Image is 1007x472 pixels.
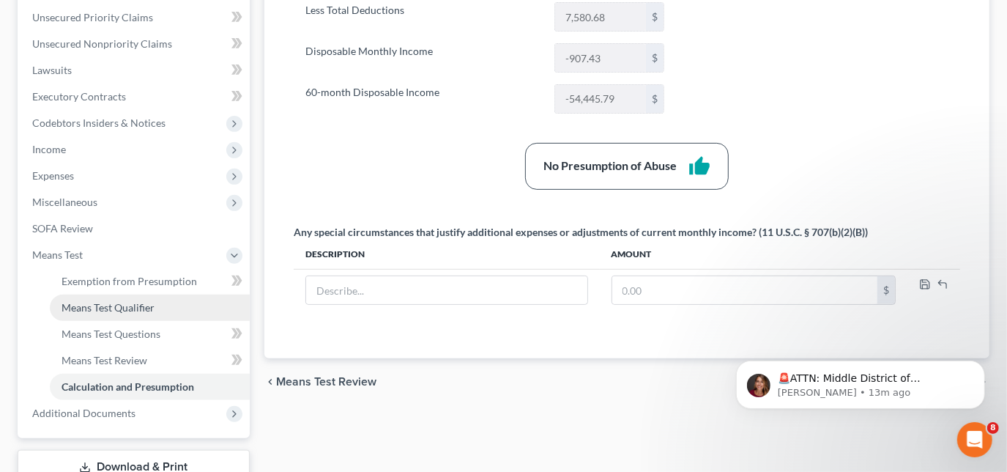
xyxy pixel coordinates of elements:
a: Means Test Qualifier [50,295,250,321]
span: Means Test Review [276,376,376,388]
span: Means Test [32,248,83,261]
button: chevron_left Means Test Review [264,376,376,388]
a: Exemption from Presumption [50,268,250,295]
span: Means Test Questions [62,328,160,340]
i: thumb_up [688,155,710,177]
div: $ [646,85,664,113]
div: $ [646,44,664,72]
span: Lawsuits [32,64,72,76]
iframe: Intercom live chat [957,422,992,457]
label: 60-month Disposable Income [298,84,547,114]
span: Exemption from Presumption [62,275,197,287]
th: Description [294,240,600,269]
span: Income [32,143,66,155]
input: 0.00 [555,44,646,72]
span: Unsecured Priority Claims [32,11,153,23]
a: Unsecured Nonpriority Claims [21,31,250,57]
a: Unsecured Priority Claims [21,4,250,31]
div: Any special circumstances that justify additional expenses or adjustments of current monthly inco... [294,225,868,240]
label: Disposable Monthly Income [298,43,547,73]
th: Amount [600,240,907,269]
input: Describe... [306,276,587,304]
a: Lawsuits [21,57,250,84]
input: 0.00 [555,85,646,113]
div: No Presumption of Abuse [543,158,677,174]
a: Means Test Review [50,347,250,374]
span: Means Test Review [62,354,147,366]
div: $ [646,3,664,31]
span: Unsecured Nonpriority Claims [32,37,172,50]
span: SOFA Review [32,222,93,235]
span: Additional Documents [32,407,135,419]
span: Codebtors Insiders & Notices [32,117,166,129]
a: Executory Contracts [21,84,250,110]
label: Less Total Deductions [298,2,547,32]
input: 0.00 [612,276,877,304]
iframe: Intercom notifications message [714,330,1007,432]
a: Calculation and Presumption [50,374,250,400]
a: SOFA Review [21,215,250,242]
input: 0.00 [555,3,646,31]
span: Miscellaneous [32,196,97,208]
span: Executory Contracts [32,90,126,103]
span: Expenses [32,169,74,182]
div: $ [877,276,895,304]
i: chevron_left [264,376,276,388]
span: Means Test Qualifier [62,301,155,314]
span: Calculation and Presumption [62,380,194,393]
a: Means Test Questions [50,321,250,347]
span: 8 [987,422,999,434]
